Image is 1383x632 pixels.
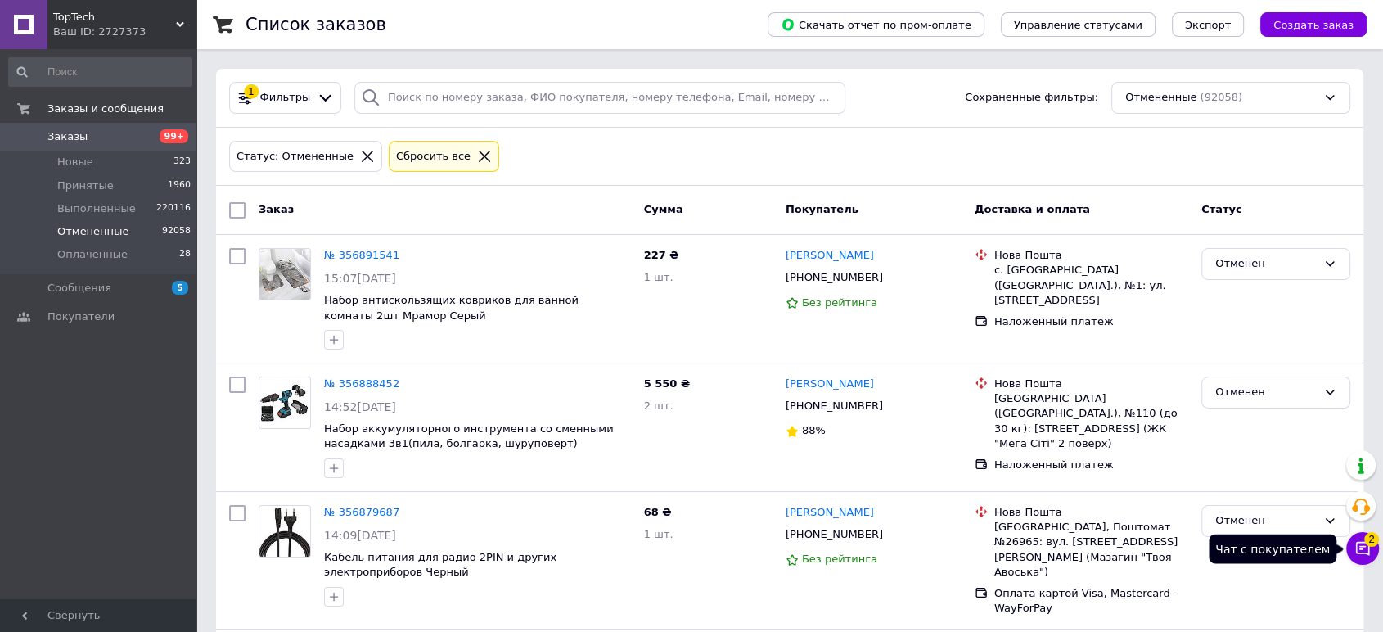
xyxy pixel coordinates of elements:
[1001,12,1156,37] button: Управление статусами
[802,553,877,565] span: Без рейтинга
[994,377,1188,391] div: Нова Пошта
[1260,12,1367,37] button: Создать заказ
[259,506,310,557] img: Фото товару
[1215,384,1317,401] div: Отменен
[1364,530,1379,545] span: 2
[324,249,399,261] a: № 356891541
[1273,19,1354,31] span: Создать заказ
[324,529,396,542] span: 14:09[DATE]
[781,17,971,32] span: Скачать отчет по пром-оплате
[259,248,311,300] a: Фото товару
[644,400,673,412] span: 2 шт.
[644,528,673,540] span: 1 шт.
[260,90,311,106] span: Фильтры
[994,520,1188,580] div: [GEOGRAPHIC_DATA], Поштомат №26965: вул. [STREET_ADDRESS][PERSON_NAME] (Мазагин "Твоя Авоська")
[644,249,679,261] span: 227 ₴
[156,201,191,216] span: 220116
[644,506,672,518] span: 68 ₴
[768,12,984,37] button: Скачать отчет по пром-оплате
[160,129,188,143] span: 99+
[324,506,399,518] a: № 356879687
[786,271,883,283] span: [PHONE_NUMBER]
[786,505,874,521] a: [PERSON_NAME]
[57,201,136,216] span: Выполненные
[259,377,311,429] a: Фото товару
[8,57,192,87] input: Поиск
[975,203,1090,215] span: Доставка и оплата
[393,148,474,165] div: Сбросить все
[1200,91,1242,103] span: (92058)
[57,155,93,169] span: Новые
[644,203,683,215] span: Сумма
[172,281,188,295] span: 5
[1185,19,1231,31] span: Экспорт
[259,505,311,558] a: Фото товару
[1125,90,1196,106] span: Отмененные
[233,148,357,165] div: Статус: Отмененные
[53,25,196,39] div: Ваш ID: 2727373
[1215,512,1317,530] div: Отменен
[259,377,310,428] img: Фото товару
[1201,203,1242,215] span: Статус
[786,377,874,392] a: [PERSON_NAME]
[324,377,399,390] a: № 356888452
[324,272,396,285] span: 15:07[DATE]
[965,90,1098,106] span: Сохраненные фильтры:
[994,263,1188,308] div: с. [GEOGRAPHIC_DATA] ([GEOGRAPHIC_DATA].), №1: ул. [STREET_ADDRESS]
[786,203,858,215] span: Покупатель
[786,248,874,264] a: [PERSON_NAME]
[354,82,845,114] input: Поиск по номеру заказа, ФИО покупателя, номеру телефона, Email, номеру накладной
[47,281,111,296] span: Сообщения
[1209,534,1336,563] div: Чат с покупателем
[324,294,579,322] a: Набор антискользящих ковриков для ванной комнаты 2шт Мрамор Серый
[644,271,673,283] span: 1 шт.
[1346,532,1379,565] button: Чат с покупателем2
[994,505,1188,520] div: Нова Пошта
[179,247,191,262] span: 28
[259,203,294,215] span: Заказ
[168,178,191,193] span: 1960
[47,129,88,144] span: Заказы
[644,377,690,390] span: 5 550 ₴
[994,458,1188,472] div: Наложенный платеж
[47,102,164,116] span: Заказы и сообщения
[259,249,310,300] img: Фото товару
[994,586,1188,616] div: Оплата картой Visa, Mastercard - WayForPay
[802,424,826,436] span: 88%
[324,551,556,579] a: Кабель питания для радио 2PIN и других электроприборов Черный
[324,400,396,413] span: 14:52[DATE]
[994,314,1188,329] div: Наложенный платеж
[57,178,114,193] span: Принятые
[994,391,1188,451] div: [GEOGRAPHIC_DATA] ([GEOGRAPHIC_DATA].), №110 (до 30 кг): [STREET_ADDRESS] (ЖК "Мега Сіті" 2 поверх)
[1215,255,1317,273] div: Отменен
[1014,19,1142,31] span: Управление статусами
[244,84,259,99] div: 1
[57,247,128,262] span: Оплаченные
[162,224,191,239] span: 92058
[47,309,115,324] span: Покупатели
[994,248,1188,263] div: Нова Пошта
[53,10,176,25] span: TopTech
[786,400,883,412] span: [PHONE_NUMBER]
[1172,12,1244,37] button: Экспорт
[57,224,128,239] span: Отмененные
[1244,18,1367,30] a: Создать заказ
[324,422,614,465] a: Набор аккумуляторного инструмента со сменными насадками 3в1(пила, болгарка, шуруповерт) ChainSaw
[246,15,386,34] h1: Список заказов
[786,528,883,540] span: [PHONE_NUMBER]
[802,296,877,309] span: Без рейтинга
[173,155,191,169] span: 323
